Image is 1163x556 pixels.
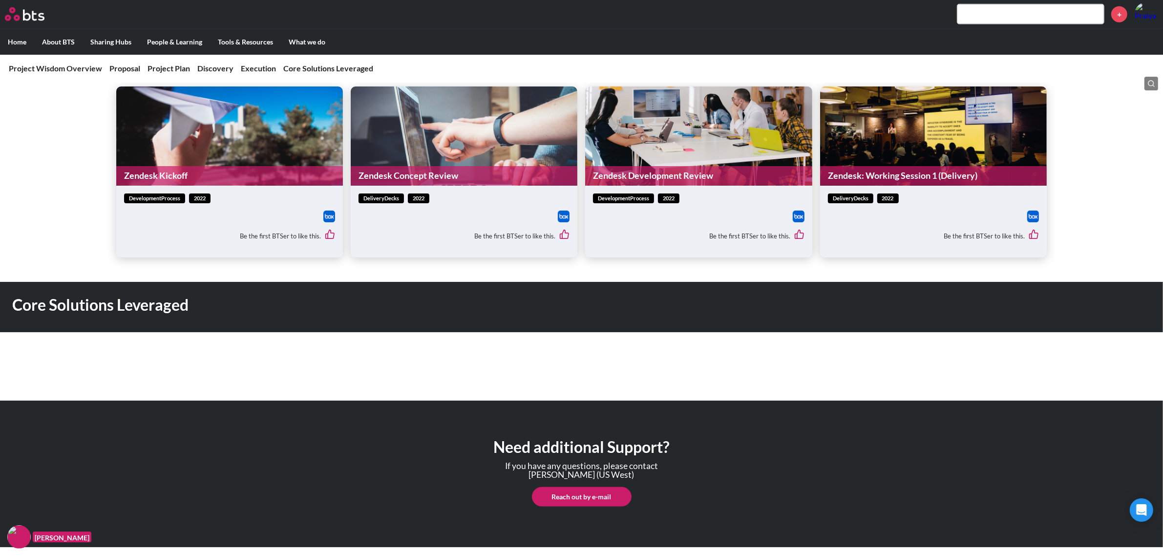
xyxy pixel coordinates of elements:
[585,166,812,185] a: Zendesk Development Review
[408,193,429,204] span: 2022
[7,525,31,549] img: F
[359,222,570,250] div: Be the first BTSer to like this.
[1027,211,1039,222] a: Download file from Box
[478,462,686,479] p: If you have any questions, please contact [PERSON_NAME] (US West)
[593,193,654,204] span: developmentProcess
[658,193,679,204] span: 2022
[820,166,1047,185] a: Zendesk: Working Session 1 (Delivery)
[124,193,185,204] span: developmentProcess
[877,193,899,204] span: 2022
[281,29,333,55] label: What we do
[197,64,233,73] a: Discovery
[5,7,63,21] a: Go home
[532,487,632,507] a: Reach out by e-mail
[359,193,404,204] span: deliveryDecks
[1111,6,1127,22] a: +
[33,532,91,543] figcaption: [PERSON_NAME]
[1130,498,1153,522] div: Open Intercom Messenger
[189,193,211,204] span: 2022
[5,7,44,21] img: BTS Logo
[116,166,343,185] a: Zendesk Kickoff
[351,166,577,185] a: Zendesk Concept Review
[593,222,804,250] div: Be the first BTSer to like this.
[558,211,570,222] a: Download file from Box
[283,64,373,73] a: Core Solutions Leveraged
[323,211,335,222] a: Download file from Box
[558,211,570,222] img: Box logo
[139,29,210,55] label: People & Learning
[124,222,335,250] div: Be the first BTSer to like this.
[793,211,804,222] a: Download file from Box
[1135,2,1158,26] a: Profile
[148,64,190,73] a: Project Plan
[1135,2,1158,26] img: Praiya Thawornwattanaphol
[241,64,276,73] a: Execution
[83,29,139,55] label: Sharing Hubs
[793,211,804,222] img: Box logo
[828,193,873,204] span: deliveryDecks
[1027,211,1039,222] img: Box logo
[9,64,102,73] a: Project Wisdom Overview
[109,64,140,73] a: Proposal
[323,211,335,222] img: Box logo
[12,294,809,316] h1: Core Solutions Leveraged
[828,222,1039,250] div: Be the first BTSer to like this.
[34,29,83,55] label: About BTS
[210,29,281,55] label: Tools & Resources
[452,436,712,458] h1: Need additional Support?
